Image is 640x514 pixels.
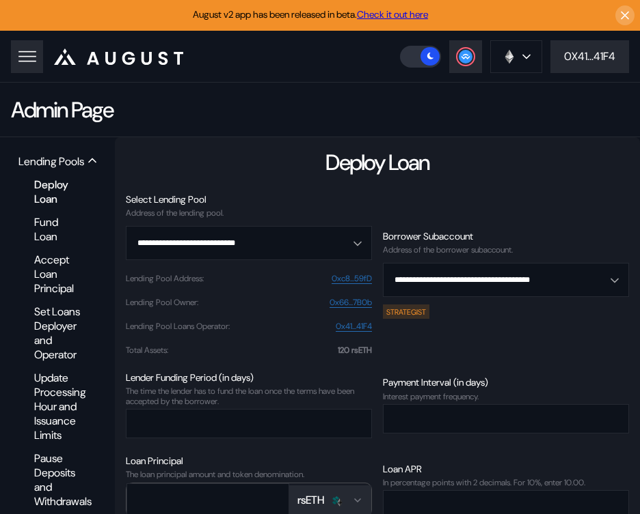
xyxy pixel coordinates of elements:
div: Loan APR [383,463,629,475]
a: 0x41...41F4 [336,322,372,332]
div: rsETH [297,493,324,507]
img: svg+xml,%3c [336,498,344,506]
div: Lender Funding Period (in days) [126,371,372,384]
div: In percentage points with 2 decimals. For 10%, enter 10.00. [383,478,629,487]
div: Select Lending Pool [126,193,372,205]
div: Lending Pools [18,154,84,169]
div: The time the lender has to fund the loan once the terms have been accepted by the borrower. [126,386,372,406]
a: 0xc8...59fD [332,274,372,284]
div: Total Assets : [126,345,168,355]
div: Update Processing Hour and Issuance Limits [27,369,90,444]
div: Pause Deposits and Withdrawals [27,449,90,511]
div: Interest payment frequency. [383,392,629,401]
div: Accept Loan Principal [27,251,90,298]
div: Payment Interval (in days) [383,376,629,388]
div: Address of the borrower subaccount. [383,245,629,255]
div: Address of the lending pool. [126,208,372,218]
div: Lending Pool Owner : [126,298,198,307]
div: 0X41...41F4 [564,49,615,63]
span: August v2 app has been released in beta. [193,8,428,20]
div: Lending Pool Address : [126,274,204,283]
div: Deploy Loan [325,148,429,177]
div: Admin Page [11,96,113,124]
button: Open menu [126,226,372,260]
button: Open menu [383,263,629,297]
button: 0X41...41F4 [550,40,629,73]
div: Lending Pool Loans Operator : [126,322,230,331]
div: STRATEGIST [383,304,429,318]
a: Check it out here [357,8,428,20]
img: kelprseth_32.png [330,494,342,506]
div: 120 rsETH [338,345,372,355]
div: Set Loans Deployer and Operator [27,302,90,364]
div: Deploy Loan [27,175,90,208]
img: chain logo [502,49,517,64]
div: Borrower Subaccount [383,230,629,242]
div: Loan Principal [126,455,372,467]
button: chain logo [490,40,542,73]
div: The loan principal amount and token denomination. [126,470,372,479]
a: 0x66...7B0b [330,298,372,308]
div: Fund Loan [27,213,90,246]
